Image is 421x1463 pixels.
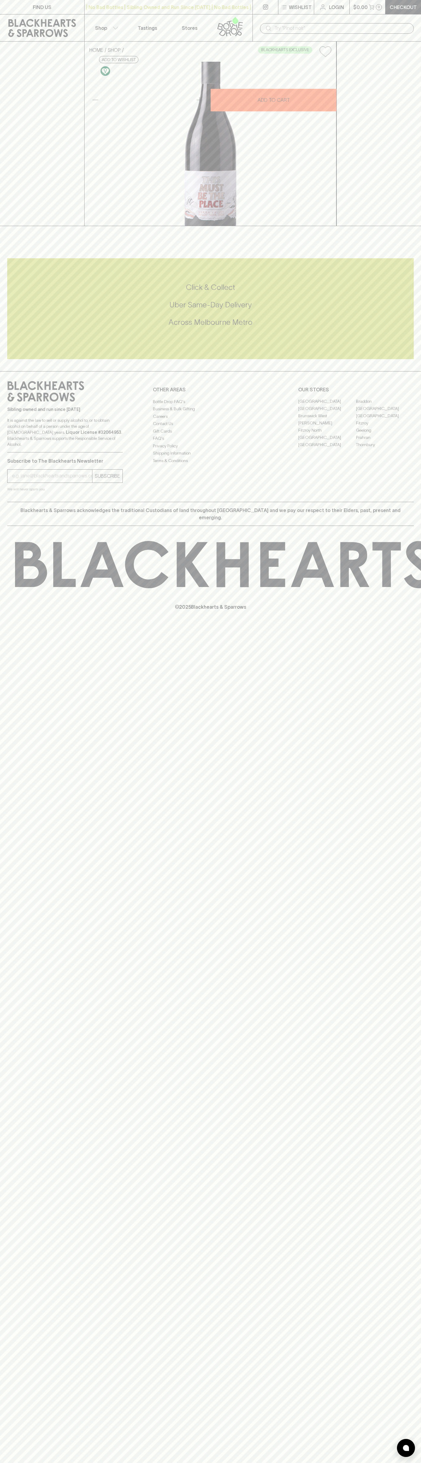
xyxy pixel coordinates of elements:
img: bubble-icon [403,1445,409,1451]
p: 0 [378,5,380,9]
a: Fitzroy [356,420,414,427]
p: Checkout [390,4,417,11]
p: Blackhearts & Sparrows acknowledges the traditional Custodians of land throughout [GEOGRAPHIC_DAT... [12,507,409,521]
a: [GEOGRAPHIC_DATA] [298,434,356,441]
a: Tastings [126,14,169,41]
a: Stores [169,14,211,41]
input: Try "Pinot noir" [274,23,409,33]
h5: Uber Same-Day Delivery [7,300,414,310]
a: Geelong [356,427,414,434]
p: OTHER AREAS [153,386,268,393]
button: SUBSCRIBE [92,470,122,483]
a: [GEOGRAPHIC_DATA] [298,405,356,412]
a: Contact Us [153,420,268,427]
a: FAQ's [153,435,268,442]
a: [GEOGRAPHIC_DATA] [356,405,414,412]
a: HOME [89,47,103,53]
span: BLACKHEARTS EXCLUSIVE [258,47,312,53]
a: Prahran [356,434,414,441]
p: $0.00 [353,4,368,11]
a: Fitzroy North [298,427,356,434]
a: [GEOGRAPHIC_DATA] [356,412,414,420]
p: It is against the law to sell or supply alcohol to, or to obtain alcohol on behalf of a person un... [7,417,123,447]
h5: Across Melbourne Metro [7,317,414,327]
div: Call to action block [7,258,414,359]
a: Braddon [356,398,414,405]
img: Vegan [101,66,110,76]
button: Add to wishlist [317,44,334,59]
a: Shipping Information [153,450,268,457]
strong: Liquor License #32064953 [66,430,121,435]
p: Sibling owned and run since [DATE] [7,406,123,412]
p: OUR STORES [298,386,414,393]
a: SHOP [108,47,121,53]
a: Terms & Conditions [153,457,268,464]
p: Login [329,4,344,11]
a: Thornbury [356,441,414,449]
button: ADD TO CART [211,89,336,111]
p: ADD TO CART [258,96,290,104]
p: SUBSCRIBE [95,472,120,480]
p: Wishlist [289,4,312,11]
a: [PERSON_NAME] [298,420,356,427]
img: 36678.png [85,62,336,226]
p: Tastings [138,24,157,32]
button: Add to wishlist [99,56,138,63]
a: Bottle Drop FAQ's [153,398,268,405]
p: Subscribe to The Blackhearts Newsletter [7,457,123,464]
a: Careers [153,413,268,420]
a: Privacy Policy [153,442,268,449]
input: e.g. jane@blackheartsandsparrows.com.au [12,471,92,481]
p: FIND US [33,4,51,11]
a: Made without the use of any animal products. [99,65,112,77]
a: [GEOGRAPHIC_DATA] [298,398,356,405]
a: Business & Bulk Gifting [153,405,268,413]
a: Brunswick West [298,412,356,420]
button: Shop [85,14,127,41]
p: Shop [95,24,107,32]
h5: Click & Collect [7,282,414,292]
p: Stores [182,24,197,32]
a: [GEOGRAPHIC_DATA] [298,441,356,449]
p: We will never spam you [7,486,123,492]
a: Gift Cards [153,427,268,435]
